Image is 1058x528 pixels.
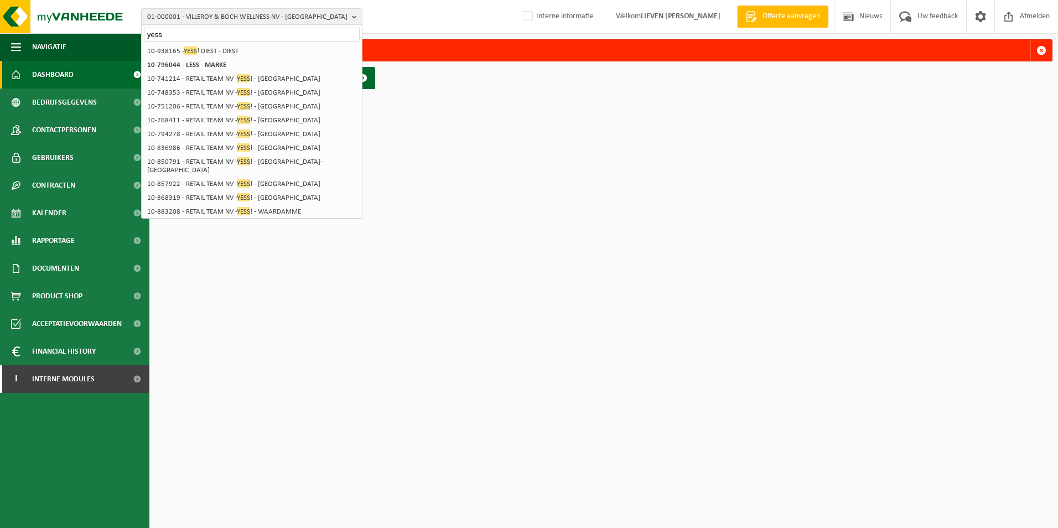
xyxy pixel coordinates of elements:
[32,282,82,310] span: Product Shop
[32,338,96,365] span: Financial History
[237,102,250,110] span: YESS
[760,11,823,22] span: Offerte aanvragen
[144,44,360,58] li: 10-938165 - ! DIEST - DIEST
[144,72,360,86] li: 10-741214 - RETAIL TEAM NV - ! - [GEOGRAPHIC_DATA]
[144,113,360,127] li: 10-768411 - RETAIL TEAM NV - ! - [GEOGRAPHIC_DATA]
[141,8,362,25] button: 01-000001 - VILLEROY & BOCH WELLNESS NV - [GEOGRAPHIC_DATA]
[237,88,250,96] span: YESS
[32,310,122,338] span: Acceptatievoorwaarden
[32,33,66,61] span: Navigatie
[144,28,360,42] input: Zoeken naar gekoppelde vestigingen
[237,207,250,215] span: YESS
[32,199,66,227] span: Kalender
[147,61,226,69] strong: 10-796044 - LESS - MARKE
[737,6,828,28] a: Offerte aanvragen
[144,127,360,141] li: 10-794278 - RETAIL TEAM NV - ! - [GEOGRAPHIC_DATA]
[147,9,348,25] span: 01-000001 - VILLEROY & BOCH WELLNESS NV - [GEOGRAPHIC_DATA]
[144,100,360,113] li: 10-751206 - RETAIL TEAM NV - ! - [GEOGRAPHIC_DATA]
[237,116,250,124] span: YESS
[237,193,250,201] span: YESS
[32,172,75,199] span: Contracten
[144,141,360,155] li: 10-836986 - RETAIL TEAM NV - ! - [GEOGRAPHIC_DATA]
[32,227,75,255] span: Rapportage
[32,255,79,282] span: Documenten
[144,205,360,219] li: 10-883208 - RETAIL TEAM NV - ! - WAARDAMME
[237,143,250,152] span: YESS
[184,46,197,55] span: YESS
[175,40,1030,61] div: Deze party bestaat niet
[32,116,96,144] span: Contactpersonen
[32,61,74,89] span: Dashboard
[144,86,360,100] li: 10-748353 - RETAIL TEAM NV - ! - [GEOGRAPHIC_DATA]
[521,8,594,25] label: Interne informatie
[144,155,360,177] li: 10-850791 - RETAIL TEAM NV - ! - [GEOGRAPHIC_DATA]-[GEOGRAPHIC_DATA]
[144,177,360,191] li: 10-857922 - RETAIL TEAM NV - ! - [GEOGRAPHIC_DATA]
[11,365,21,393] span: I
[237,130,250,138] span: YESS
[237,179,250,188] span: YESS
[641,12,720,20] strong: LIEVEN [PERSON_NAME]
[237,157,250,165] span: YESS
[32,144,74,172] span: Gebruikers
[32,89,97,116] span: Bedrijfsgegevens
[237,74,250,82] span: YESS
[32,365,95,393] span: Interne modules
[144,191,360,205] li: 10-868319 - RETAIL TEAM NV - ! - [GEOGRAPHIC_DATA]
